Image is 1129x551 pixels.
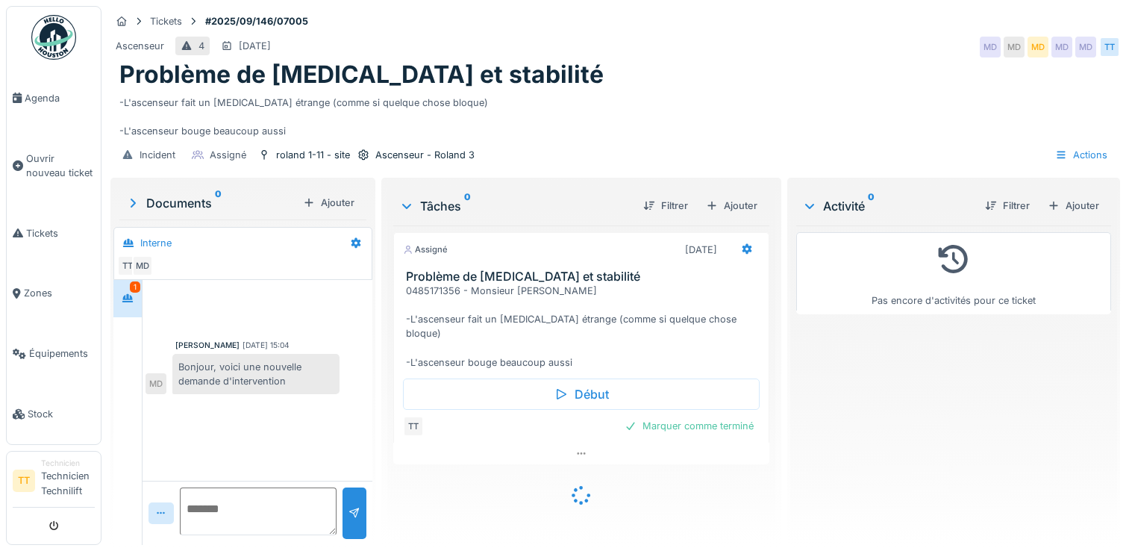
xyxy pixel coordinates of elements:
div: Interne [140,236,172,250]
a: Agenda [7,68,101,128]
span: Zones [24,286,95,300]
div: Activité [802,197,973,215]
div: Incident [140,148,175,162]
img: Badge_color-CXgf-gQk.svg [31,15,76,60]
div: MD [146,373,166,394]
a: TT TechnicienTechnicien Technilift [13,458,95,508]
div: Début [403,379,760,410]
div: [DATE] [685,243,717,257]
div: Tâches [399,197,631,215]
a: Équipements [7,323,101,384]
h3: Problème de [MEDICAL_DATA] et stabilité [406,270,763,284]
span: Tickets [26,226,95,240]
a: Zones [7,264,101,324]
span: Ouvrir nouveau ticket [26,152,95,180]
div: Ajouter [1042,196,1105,216]
div: [DATE] [239,39,271,53]
div: Filtrer [637,196,694,216]
div: [DATE] 15:04 [243,340,290,351]
div: TT [403,416,424,437]
div: Ajouter [700,196,763,216]
div: -L'ascenseur fait un [MEDICAL_DATA] étrange (comme si quelque chose bloque) -L'ascenseur bouge be... [119,90,1111,139]
div: Pas encore d'activités pour ce ticket [806,239,1101,308]
div: TT [117,255,138,276]
div: MD [1051,37,1072,57]
div: TT [1099,37,1120,57]
div: Assigné [403,243,448,256]
div: roland 1-11 - site [276,148,350,162]
div: [PERSON_NAME] [175,340,240,351]
div: Technicien [41,458,95,469]
li: Technicien Technilift [41,458,95,504]
strong: #2025/09/146/07005 [199,14,314,28]
span: Équipements [29,346,95,361]
div: Filtrer [979,196,1036,216]
div: Ajouter [297,193,360,213]
div: 0485171356 - Monsieur [PERSON_NAME] -L'ascenseur fait un [MEDICAL_DATA] étrange (comme si quelque... [406,284,763,370]
h1: Problème de [MEDICAL_DATA] et stabilité [119,60,604,89]
a: Stock [7,384,101,444]
div: Documents [125,194,297,212]
div: MD [1028,37,1048,57]
div: Assigné [210,148,246,162]
sup: 0 [215,194,222,212]
div: Tickets [150,14,182,28]
a: Tickets [7,203,101,264]
sup: 0 [868,197,875,215]
div: Bonjour, voici une nouvelle demande d'intervention [172,354,340,394]
div: Marquer comme terminé [619,416,760,436]
div: 1 [130,281,140,293]
div: MD [132,255,153,276]
div: MD [980,37,1001,57]
div: 4 [198,39,204,53]
a: Ouvrir nouveau ticket [7,128,101,203]
div: MD [1075,37,1096,57]
div: Ascenseur [116,39,164,53]
div: Actions [1048,144,1114,166]
span: Stock [28,407,95,421]
div: Ascenseur - Roland 3 [375,148,475,162]
sup: 0 [464,197,471,215]
div: MD [1004,37,1025,57]
span: Agenda [25,91,95,105]
li: TT [13,470,35,492]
